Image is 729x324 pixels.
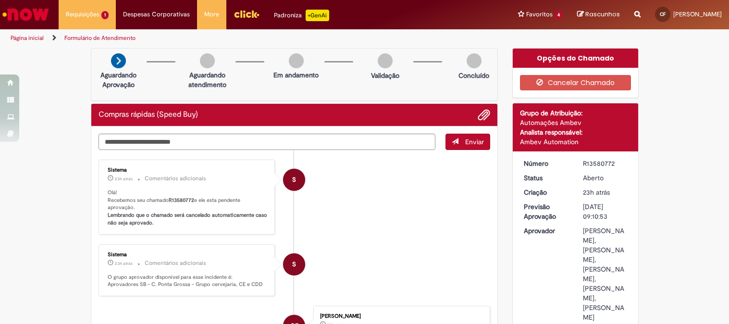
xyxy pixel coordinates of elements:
div: [PERSON_NAME] [320,313,480,319]
div: [PERSON_NAME], [PERSON_NAME], [PERSON_NAME], [PERSON_NAME], [PERSON_NAME] [583,226,628,322]
dt: Número [517,159,576,168]
span: Rascunhos [585,10,620,19]
span: 23h atrás [115,176,133,182]
div: R13580772 [583,159,628,168]
div: Ambev Automation [520,137,631,147]
span: [PERSON_NAME] [673,10,722,18]
span: S [292,253,296,276]
img: arrow-next.png [111,53,126,68]
img: img-circle-grey.png [200,53,215,68]
p: Aguardando Aprovação [95,70,142,89]
span: Requisições [66,10,99,19]
p: Validação [371,71,399,80]
img: img-circle-grey.png [378,53,393,68]
dt: Previsão Aprovação [517,202,576,221]
dt: Aprovador [517,226,576,236]
small: Comentários adicionais [145,259,206,267]
div: Analista responsável: [520,127,631,137]
div: System [283,253,305,275]
dt: Criação [517,187,576,197]
a: Página inicial [11,34,44,42]
span: S [292,168,296,191]
p: O grupo aprovador disponível para esse incidente é: Aprovadores SB - C. Ponta Grossa - Grupo cerv... [108,274,268,288]
span: Favoritos [526,10,553,19]
dt: Status [517,173,576,183]
textarea: Digite sua mensagem aqui... [99,134,436,150]
div: Aberto [583,173,628,183]
a: Rascunhos [577,10,620,19]
span: 4 [555,11,563,19]
div: 30/09/2025 11:10:53 [583,187,628,197]
span: More [204,10,219,19]
div: Automações Ambev [520,118,631,127]
div: [DATE] 09:10:53 [583,202,628,221]
img: ServiceNow [1,5,50,24]
span: 23h atrás [115,261,133,266]
span: CF [660,11,666,17]
p: +GenAi [306,10,329,21]
time: 30/09/2025 11:10:53 [583,188,610,197]
ul: Trilhas de página [7,29,479,47]
h2: Compras rápidas (Speed Buy) Histórico de tíquete [99,111,198,119]
img: click_logo_yellow_360x200.png [234,7,259,21]
b: R13580772 [169,197,194,204]
img: img-circle-grey.png [289,53,304,68]
div: Opções do Chamado [513,49,638,68]
div: System [283,169,305,191]
span: Despesas Corporativas [123,10,190,19]
div: Sistema [108,167,268,173]
p: Em andamento [273,70,319,80]
p: Concluído [458,71,489,80]
small: Comentários adicionais [145,174,206,183]
button: Enviar [445,134,490,150]
p: Aguardando atendimento [184,70,231,89]
b: Lembrando que o chamado será cancelado automaticamente caso não seja aprovado. [108,212,269,226]
button: Adicionar anexos [478,109,490,121]
a: Formulário de Atendimento [64,34,136,42]
span: Enviar [465,137,484,146]
div: Padroniza [274,10,329,21]
p: Olá! Recebemos seu chamado e ele esta pendente aprovação. [108,189,268,227]
div: Sistema [108,252,268,258]
span: 1 [101,11,109,19]
time: 30/09/2025 11:11:05 [115,176,133,182]
time: 30/09/2025 11:11:02 [115,261,133,266]
img: img-circle-grey.png [467,53,482,68]
span: 23h atrás [583,188,610,197]
button: Cancelar Chamado [520,75,631,90]
div: Grupo de Atribuição: [520,108,631,118]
